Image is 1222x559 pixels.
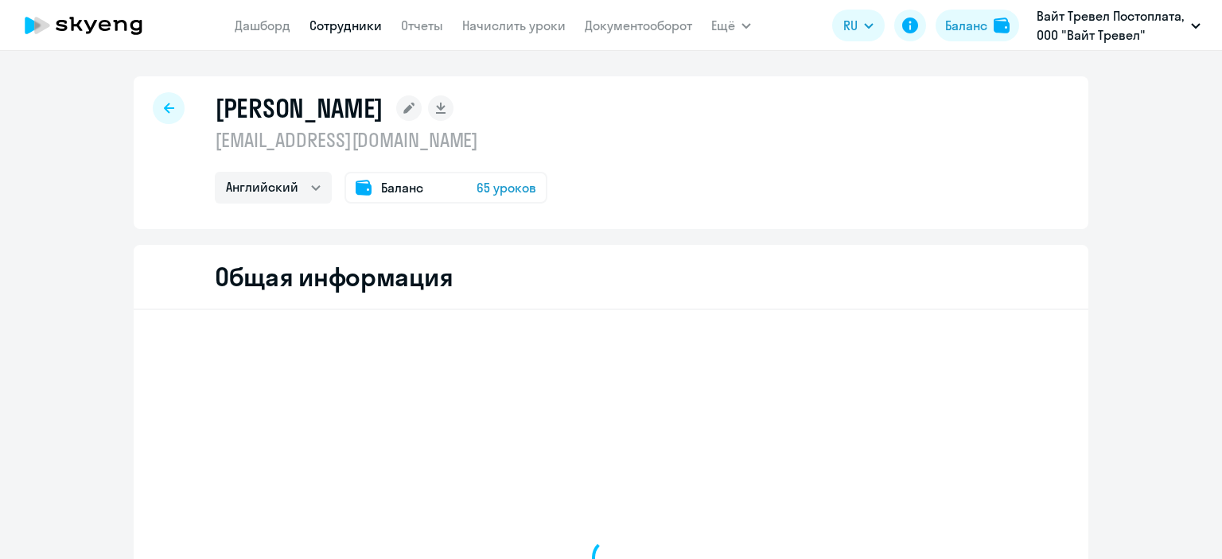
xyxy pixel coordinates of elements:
span: 65 уроков [477,178,536,197]
p: Вайт Тревел Постоплата, ООО "Вайт Тревел" [1037,6,1185,45]
button: Вайт Тревел Постоплата, ООО "Вайт Тревел" [1029,6,1208,45]
a: Отчеты [401,17,443,33]
span: Баланс [381,178,423,197]
p: [EMAIL_ADDRESS][DOMAIN_NAME] [215,127,547,153]
span: RU [843,16,858,35]
button: RU [832,10,885,41]
a: Дашборд [235,17,290,33]
div: Баланс [945,16,987,35]
a: Документооборот [585,17,692,33]
button: Ещё [711,10,751,41]
a: Начислить уроки [462,17,566,33]
img: balance [994,17,1010,33]
h1: [PERSON_NAME] [215,92,383,124]
button: Балансbalance [936,10,1019,41]
h2: Общая информация [215,261,453,293]
a: Сотрудники [309,17,382,33]
span: Ещё [711,16,735,35]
